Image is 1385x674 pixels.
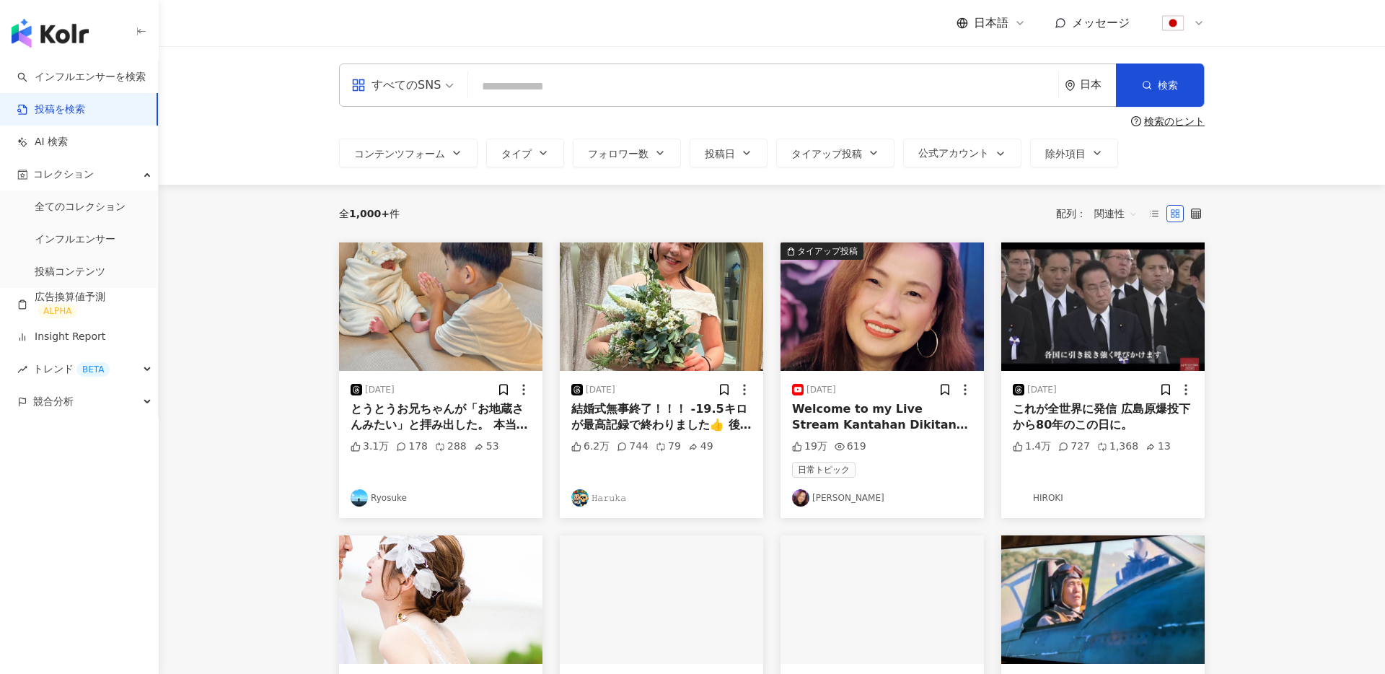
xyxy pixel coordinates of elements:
span: メッセージ [1072,16,1130,30]
div: 1,368 [1097,439,1138,454]
div: 3.1万 [351,439,389,454]
div: [DATE] [1027,384,1057,396]
a: 広告換算値予測ALPHA [17,290,146,319]
div: これが全世界に発信 広島原爆投下から80年のこの日に。 [1013,401,1193,434]
div: タイアップ投稿 [797,244,858,258]
img: KOL Avatar [351,489,368,507]
div: とうとうお兄ちゃんが「お地蔵さんみたい」と拝み出した。 本当に尊い2人。 ……賽銭箱だけは置かないようにしよう。 [351,401,531,434]
a: KOL Avatar[PERSON_NAME] [792,489,972,507]
a: KOL AvatarRyosuke [351,489,531,507]
div: 79 [656,439,681,454]
img: KOL Avatar [571,489,589,507]
img: post-image [781,242,984,371]
a: 投稿を検索 [17,102,85,117]
div: [DATE] [806,384,836,396]
button: 公式アカウント [903,139,1021,167]
button: 投稿日 [690,139,768,167]
div: 619 [835,439,866,454]
div: 727 [1058,439,1090,454]
span: 1,000+ [349,208,390,219]
div: すべてのSNS [351,74,441,97]
span: appstore [351,78,366,92]
button: フォロワー数 [573,139,681,167]
button: 除外項目 [1030,139,1118,167]
a: searchインフルエンサーを検索 [17,70,146,84]
span: コレクション [33,158,94,191]
button: タイアップ投稿 [776,139,894,167]
div: [DATE] [365,384,395,396]
span: 関連性 [1094,202,1138,225]
a: インフルエンサー [35,232,115,247]
div: 49 [688,439,713,454]
a: KOL AvatarHIROKI [1013,489,1193,507]
div: 744 [617,439,648,454]
div: 13 [1146,439,1171,454]
span: 検索 [1158,79,1178,91]
span: question-circle [1131,116,1141,126]
img: post-image [1001,242,1205,371]
div: 日本 [1080,79,1116,91]
a: KOL Avatar𝙷𝚊𝚛𝚞𝚔𝚊 [571,489,752,507]
a: AI 検索 [17,135,68,149]
button: 検索 [1116,64,1204,107]
span: フォロワー数 [588,148,648,159]
span: 投稿日 [705,148,735,159]
img: KOL Avatar [1013,489,1030,507]
span: コンテンツフォーム [354,148,445,159]
div: post-imageタイアップ投稿 [781,242,984,371]
span: rise [17,364,27,375]
div: 全 件 [339,208,400,219]
span: 日本語 [974,15,1008,31]
div: 結婚式無事終了！！！ -19.5キロが最高記録で終わりました👍 後ろも肉乗らずに着れました💐💍 みんなに褒められて最高の一日になりまし‪た‪🫶 [571,401,752,434]
div: 1.4万 [1013,439,1051,454]
a: 投稿コンテンツ [35,265,105,279]
img: post-image [560,535,763,664]
span: 競合分析 [33,385,74,418]
button: タイプ [486,139,564,167]
div: 配列： [1056,202,1146,225]
div: [DATE] [586,384,615,396]
span: 除外項目 [1045,148,1086,159]
img: logo [12,19,89,48]
span: タイアップ投稿 [791,148,862,159]
img: post-image [560,242,763,371]
button: コンテンツフォーム [339,139,478,167]
div: 53 [474,439,499,454]
img: post-image [1001,535,1205,664]
img: post-image [339,535,542,664]
div: 6.2万 [571,439,610,454]
div: 19万 [792,439,827,454]
div: Welcome to my Live Stream Kantahan Dikitan Kulitan🎙️ New to streaming or looking to level up? Che... [792,401,972,434]
a: 全てのコレクション [35,200,126,214]
img: KOL Avatar [792,489,809,507]
div: 検索のヒント [1144,115,1205,127]
div: 178 [396,439,428,454]
img: post-image [339,242,542,371]
img: post-image [781,535,984,664]
span: トレンド [33,353,110,385]
span: environment [1065,80,1076,91]
div: BETA [76,362,110,377]
img: flag-Japan-800x800.png [1159,9,1187,37]
a: Insight Report [17,330,105,344]
span: 日常トピック [792,462,856,478]
span: 公式アカウント [918,147,989,159]
div: 288 [435,439,467,454]
span: タイプ [501,148,532,159]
